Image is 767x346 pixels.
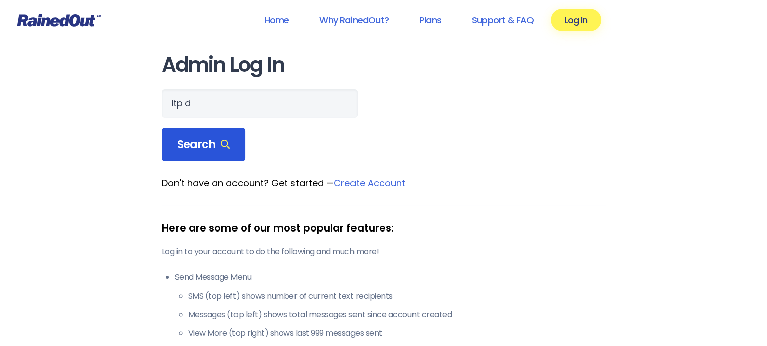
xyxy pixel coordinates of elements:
[551,9,601,31] a: Log In
[162,89,358,118] input: Search Orgs…
[334,177,405,189] a: Create Account
[188,290,606,302] li: SMS (top left) shows number of current text recipients
[188,327,606,339] li: View More (top right) shows last 999 messages sent
[251,9,302,31] a: Home
[458,9,547,31] a: Support & FAQ
[188,309,606,321] li: Messages (top left) shows total messages sent since account created
[177,138,230,152] span: Search
[162,53,606,76] h1: Admin Log In
[162,246,606,258] p: Log in to your account to do the following and much more!
[406,9,454,31] a: Plans
[162,220,606,236] div: Here are some of our most popular features:
[306,9,402,31] a: Why RainedOut?
[162,128,246,162] div: Search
